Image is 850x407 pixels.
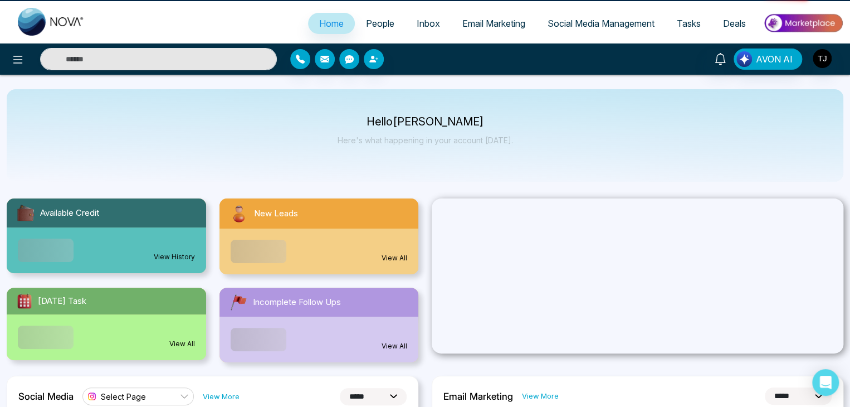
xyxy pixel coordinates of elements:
a: Home [308,13,355,34]
img: todayTask.svg [16,292,33,310]
button: AVON AI [734,49,802,70]
a: View More [522,391,559,401]
span: Social Media Management [548,18,654,29]
span: [DATE] Task [38,295,86,308]
a: Email Marketing [451,13,536,34]
a: People [355,13,406,34]
a: View All [382,341,407,351]
span: Deals [723,18,746,29]
h2: Social Media [18,391,74,402]
a: Deals [712,13,757,34]
h2: Email Marketing [443,391,513,402]
span: Email Marketing [462,18,525,29]
img: Nova CRM Logo [18,8,85,36]
span: New Leads [254,207,298,220]
a: View All [169,339,195,349]
p: Here's what happening in your account [DATE]. [338,135,513,145]
span: Incomplete Follow Ups [253,296,341,309]
a: Inbox [406,13,451,34]
a: Social Media Management [536,13,666,34]
span: Available Credit [40,207,99,220]
div: Open Intercom Messenger [812,369,839,396]
a: Incomplete Follow UpsView All [213,288,426,362]
a: View All [382,253,407,263]
a: New LeadsView All [213,198,426,274]
img: User Avatar [813,49,832,68]
span: Home [319,18,344,29]
span: AVON AI [756,52,793,66]
a: Tasks [666,13,712,34]
a: View More [203,391,240,402]
img: newLeads.svg [228,203,250,224]
img: instagram [86,391,97,402]
a: View History [154,252,195,262]
p: Hello [PERSON_NAME] [338,117,513,127]
span: People [366,18,394,29]
img: Market-place.gif [763,11,843,36]
img: Lead Flow [736,51,752,67]
img: availableCredit.svg [16,203,36,223]
span: Tasks [677,18,701,29]
span: Select Page [101,391,146,402]
img: followUps.svg [228,292,248,312]
span: Inbox [417,18,440,29]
